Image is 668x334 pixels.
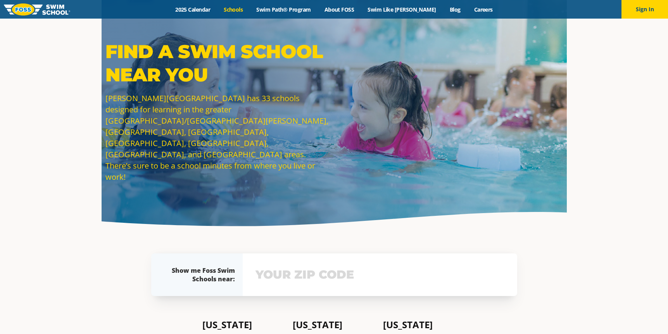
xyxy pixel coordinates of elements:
a: About FOSS [318,6,361,13]
h4: [US_STATE] [293,319,375,330]
a: Blog [443,6,467,13]
a: Swim Like [PERSON_NAME] [361,6,443,13]
p: [PERSON_NAME][GEOGRAPHIC_DATA] has 33 schools designed for learning in the greater [GEOGRAPHIC_DA... [105,93,330,182]
img: FOSS Swim School Logo [4,3,70,15]
h4: [US_STATE] [202,319,285,330]
h4: [US_STATE] [383,319,466,330]
a: Schools [217,6,250,13]
div: Show me Foss Swim Schools near: [167,266,235,283]
a: Careers [467,6,499,13]
a: Swim Path® Program [250,6,318,13]
p: Find a Swim School Near You [105,40,330,86]
a: 2025 Calendar [169,6,217,13]
input: YOUR ZIP CODE [254,263,506,286]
